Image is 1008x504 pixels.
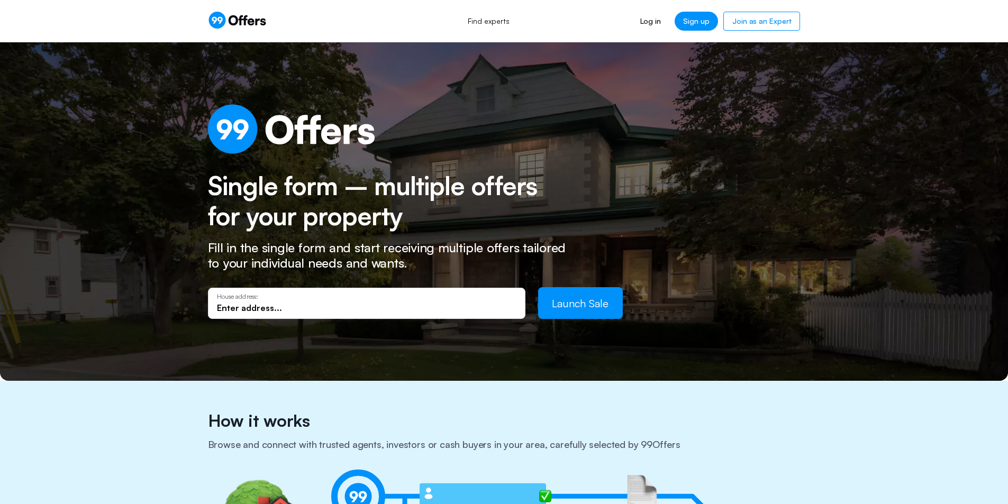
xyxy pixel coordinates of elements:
a: Find experts [456,10,521,33]
a: Log in [632,12,669,31]
input: Enter address... [217,302,516,314]
h3: Browse and connect with trusted agents, investors or cash buyers in your area, carefully selected... [208,439,801,468]
p: Fill in the single form and start receiving multiple offers tailored to your individual needs and... [208,240,578,271]
a: Sign up [675,12,718,31]
h2: How it works [208,410,801,439]
p: House address: [217,293,516,300]
button: Launch Sale [538,287,623,319]
a: Join as an Expert [723,12,800,31]
h2: Single form – multiple offers for your property [208,171,560,232]
span: Launch Sale [552,297,609,310]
